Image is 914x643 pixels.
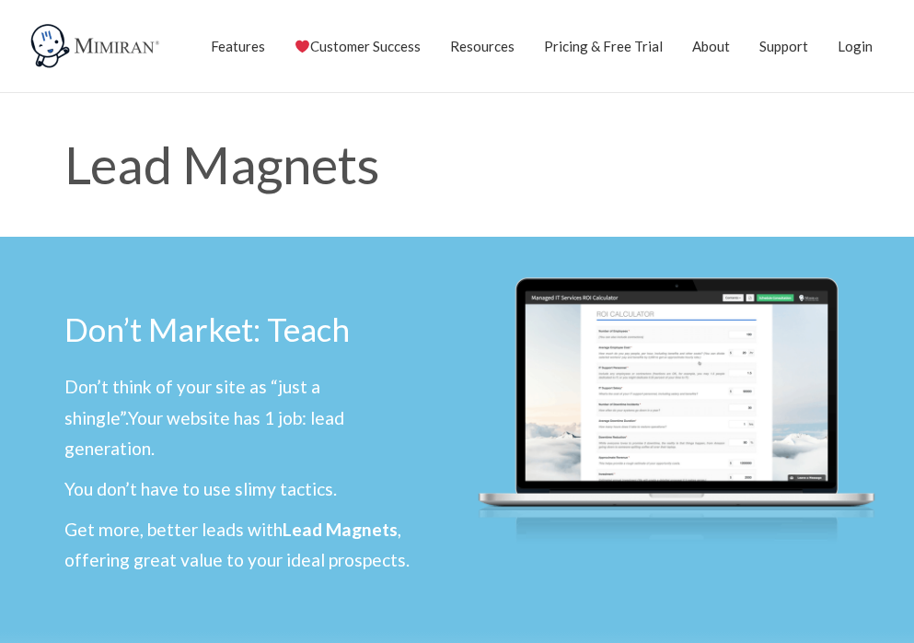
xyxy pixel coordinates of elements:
a: About [692,23,730,69]
a: Support [759,23,808,69]
a: Customer Success [295,23,421,69]
strong: Lead Magnets [283,519,398,540]
img: Mimiran CRM [28,23,166,69]
a: Login [838,23,873,69]
span: Don’t think of your site as “just a shingle”. [64,376,320,428]
a: Resources [450,23,515,69]
span: You don’t have to use slimy tactics. [64,478,337,499]
span: Get more, better leads with , offering great value to your ideal prospects. [64,519,410,571]
img: ❤️ [295,40,309,53]
img: Mimiran ROI Calculator [467,246,887,561]
span: Don’t Market: Teach [64,310,350,348]
a: Features [211,23,265,69]
h1: Lead Magnets [64,139,850,191]
a: Pricing & Free Trial [544,23,663,69]
span: Your website has 1 job: lead generation. [64,407,344,460]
